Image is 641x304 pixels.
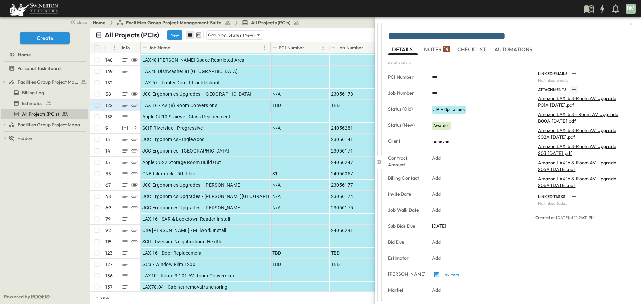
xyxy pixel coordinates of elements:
[388,223,423,229] p: Sub Bids Due
[538,194,569,199] p: LINKED TASKS
[142,227,226,234] span: One [PERSON_NAME] - Millwork Install
[388,106,423,112] p: Status (Old)
[331,170,353,177] span: 24056057
[105,170,111,177] p: 55
[105,250,113,256] p: 123
[142,182,242,188] span: JCC Ergonomics Upgrades - [PERSON_NAME]
[388,122,423,128] p: Status (New)
[432,223,446,229] span: [DATE]
[331,204,353,211] span: 23056175
[142,102,218,109] span: LAX 16 - AV (8) Room Conversions
[388,138,423,144] p: Client
[538,95,622,108] p: Amazon LAX16 8-Room AV Upgrade P01A [DATE].pdf
[331,147,353,154] span: 23056171
[272,125,281,131] span: N/A
[272,204,281,211] span: N/A
[432,255,441,261] p: Add
[432,287,441,293] p: Add
[538,87,569,92] p: ATTACHMENTS
[142,159,221,166] span: Apple CU22 Storage Room Build Out
[142,57,245,63] span: LAX48 [PERSON_NAME] Space Restricted Area
[260,44,268,52] button: Menu
[105,136,110,143] p: 13
[105,68,113,75] p: 149
[105,91,111,97] p: 58
[142,68,239,75] span: LAX48 Dishwasher at [GEOGRAPHIC_DATA].
[279,44,304,51] p: PCI Number
[142,284,228,290] span: LAX78.04 - Cabinet removal/anchoring
[22,111,59,117] span: All Projects (PCIs)
[77,19,87,26] span: close
[105,238,112,245] p: 115
[444,46,448,52] p: 14
[432,239,441,245] p: Add
[171,44,179,51] button: Sort
[105,102,113,109] p: 122
[105,227,111,234] p: 92
[1,109,88,119] div: test
[105,193,111,200] p: 68
[228,32,255,38] p: Status (New)
[1,98,88,109] div: test
[432,191,441,197] p: Add
[538,175,622,189] p: Amazon LAX16 8-Room AV Upgrade S06A [DATE].pdf
[388,155,423,168] p: Contract Amount
[272,182,281,188] span: N/A
[105,204,111,211] p: 69
[194,31,203,39] button: kanban view
[93,19,304,26] nav: breadcrumbs
[538,71,569,76] p: LINKED EMAILS
[105,57,113,63] p: 148
[424,46,450,52] span: NOTES
[149,44,170,51] p: Job Name
[388,191,423,197] p: Invite Date
[22,100,43,107] span: Estimates
[388,175,423,181] p: Billing Contact
[106,44,114,51] button: Sort
[538,127,622,140] p: Amazon LAX16 8-Room AV Upgrade S02A [DATE].pdf
[432,155,441,161] p: Add
[208,32,227,38] p: Group by:
[17,135,32,142] span: Hidden
[142,238,222,245] span: SCIF Riverside Neighborhood Health
[142,204,242,211] span: JCC Ergonomics Upgrades - [PERSON_NAME]
[142,250,202,256] span: LAX 16 - Door Replacement
[142,125,203,131] span: SCIF Riverside - Progressive
[331,250,340,256] span: TBD
[441,272,459,278] p: Link Item
[319,44,327,52] button: Menu
[272,170,278,177] span: 81
[105,261,113,268] p: 127
[306,44,313,51] button: Sort
[105,272,113,279] p: 136
[628,20,636,28] button: sidedrawer-menu
[388,255,423,261] p: Estimator
[142,147,230,154] span: JCC Ergonomics - [GEOGRAPHIC_DATA]
[1,119,88,130] div: test
[105,216,111,222] p: 79
[8,2,59,16] img: 6c363589ada0b36f064d841b69d3a419a338230e66bb0a533688fa5cc3e9e735.png
[142,261,196,268] span: GC3 - Window Film 1200
[388,287,423,293] p: Market
[18,121,86,128] span: Facilities Group Project Management Suite (Copy)
[17,65,61,72] span: Personal Task Board
[388,239,423,245] p: Bid Due
[432,270,461,279] button: Link Item
[433,123,450,128] span: Awarded
[272,91,281,97] span: N/A
[126,19,222,26] span: Facilities Group Project Management Suite
[538,201,632,206] p: No linked tasks.
[142,79,220,86] span: LAX 57 - Lobby Door TTroubleshoot
[626,4,636,14] div: DM
[142,136,205,143] span: JCC Ergonomics - Inglewood
[392,46,414,52] span: DETAILS
[22,89,44,96] span: Billing Log
[388,90,423,96] p: Job Number
[272,261,281,268] span: TBD
[186,31,194,39] button: row view
[105,182,111,188] p: 67
[105,30,159,40] p: All Projects (PCIs)
[122,38,130,57] div: Info
[388,207,423,213] p: Job Walk Date
[331,227,353,234] span: 24056291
